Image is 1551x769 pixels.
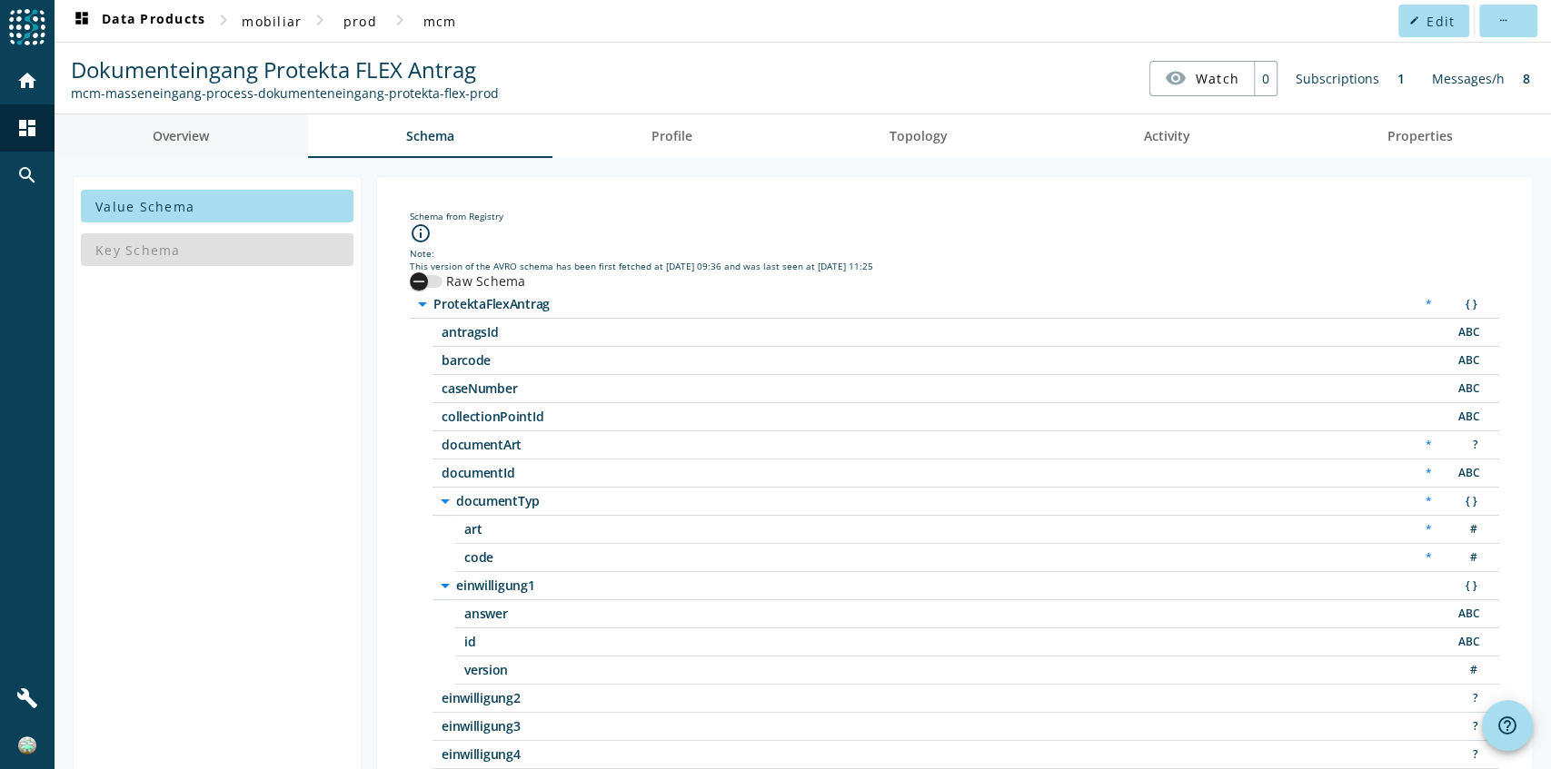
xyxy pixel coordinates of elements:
i: arrow_drop_down [434,575,456,596]
mat-icon: edit [1409,15,1419,25]
span: /einwilligung1/id [464,636,919,648]
span: /einwilligung4 [442,748,896,761]
div: Unknown [1449,436,1486,455]
span: /antragsId [442,326,896,339]
span: /documentId [442,467,896,479]
div: Required [1416,295,1440,314]
div: Number [1449,520,1486,539]
div: Unknown [1449,689,1486,708]
div: 8 [1514,61,1539,96]
mat-icon: home [16,70,38,92]
span: /einwilligung2 [442,692,896,705]
div: Unknown [1449,745,1486,764]
div: Kafka Topic: mcm-masseneingang-process-dokumenteneingang-protekta-flex-prod [71,84,499,102]
button: mcm [411,5,469,37]
span: /caseNumber [442,382,896,395]
div: 0 [1254,62,1277,95]
mat-icon: dashboard [16,117,38,139]
div: Messages/h [1423,61,1514,96]
span: mobiliar [242,13,302,30]
span: /documentArt [442,439,896,451]
span: Value Schema [95,198,194,215]
div: Schema from Registry [410,210,1499,222]
div: String [1449,351,1486,370]
mat-icon: more_horiz [1497,15,1507,25]
span: Topology [889,130,947,143]
div: String [1449,408,1486,427]
label: Raw Schema [442,272,526,291]
span: Schema [406,130,454,143]
button: Data Products [64,5,213,37]
span: /documentTyp/code [464,551,919,564]
mat-icon: visibility [1165,67,1187,89]
span: /einwilligung3 [442,720,896,733]
div: This version of the AVRO schema has been first fetched at [DATE] 09:36 and was last seen at [DATE... [410,260,1499,272]
span: /documentTyp/art [464,523,919,536]
mat-icon: build [16,687,38,709]
div: String [1449,380,1486,399]
div: String [1449,464,1486,483]
i: info_outline [410,222,432,244]
span: /einwilligung1/answer [464,607,919,620]
mat-icon: chevron_right [309,9,331,31]
button: Edit [1398,5,1469,37]
span: Edit [1427,13,1455,30]
span: Properties [1387,130,1453,143]
span: prod [343,13,377,30]
span: Dokumenteingang Protekta FLEX Antrag [71,54,476,84]
span: Profile [651,130,692,143]
span: Data Products [71,10,205,32]
div: Required [1416,436,1440,455]
span: /collectionPointId [442,410,896,423]
span: mcm [423,13,457,30]
span: Watch [1196,63,1239,94]
mat-icon: chevron_right [213,9,234,31]
button: mobiliar [234,5,309,37]
div: String [1449,323,1486,342]
div: Note: [410,247,1499,260]
mat-icon: dashboard [71,10,93,32]
div: Subscriptions [1287,61,1388,96]
mat-icon: search [16,164,38,186]
i: arrow_drop_down [434,490,456,512]
mat-icon: chevron_right [389,9,411,31]
mat-icon: help_outline [1496,715,1518,736]
span: /einwilligung1 [456,579,910,592]
span: /documentTyp [456,495,910,508]
div: Required [1416,548,1440,567]
div: Object [1449,295,1486,314]
div: Number [1449,548,1486,567]
span: /barcode [442,354,896,367]
span: Overview [153,130,209,143]
span: /einwilligung1/version [464,664,919,676]
span: / [433,298,888,311]
img: c5efd522b9e2345ba31424202ff1fd10 [18,736,36,754]
div: Object [1449,577,1486,596]
span: Activity [1144,130,1190,143]
div: Unknown [1449,717,1486,736]
div: 1 [1388,61,1414,96]
div: Required [1416,520,1440,539]
div: String [1449,633,1486,652]
button: Watch [1150,62,1254,94]
div: Number [1449,661,1486,680]
img: spoud-logo.svg [9,9,45,45]
div: Required [1416,492,1440,511]
button: prod [331,5,389,37]
div: Required [1416,464,1440,483]
i: arrow_drop_down [412,293,433,315]
div: Object [1449,492,1486,511]
button: Value Schema [81,190,353,222]
div: String [1449,605,1486,624]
